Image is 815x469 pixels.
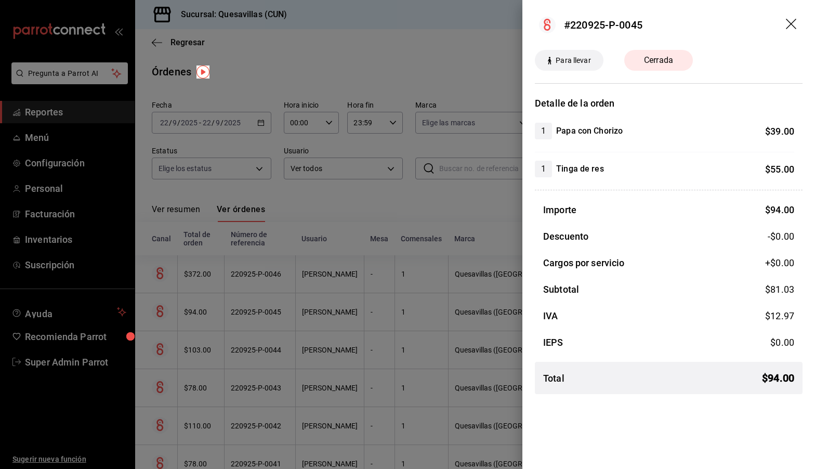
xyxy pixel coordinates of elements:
h3: Detalle de la orden [535,96,803,110]
button: drag [786,19,798,31]
h3: Total [543,371,564,385]
span: $ 0.00 [770,337,794,348]
span: -$0.00 [768,229,794,243]
h4: Papa con Chorizo [556,125,623,137]
h3: IVA [543,309,558,323]
h3: Cargos por servicio [543,256,625,270]
h3: Importe [543,203,576,217]
span: Para llevar [551,55,595,66]
span: $ 12.97 [765,310,794,321]
span: $ 94.00 [765,204,794,215]
span: 1 [535,163,552,175]
span: $ 94.00 [762,370,794,386]
span: $ 39.00 [765,126,794,137]
h4: Tinga de res [556,163,604,175]
div: #220925-P-0045 [564,17,642,33]
span: $ 55.00 [765,164,794,175]
img: Tooltip marker [196,66,209,79]
span: Cerrada [638,54,679,67]
span: 1 [535,125,552,137]
h3: IEPS [543,335,563,349]
h3: Descuento [543,229,588,243]
h3: Subtotal [543,282,579,296]
span: $ 81.03 [765,284,794,295]
span: +$ 0.00 [765,256,794,270]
